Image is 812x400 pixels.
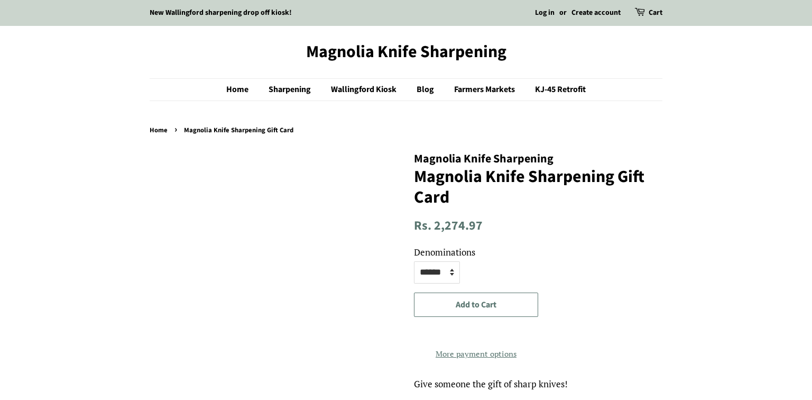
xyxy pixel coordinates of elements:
[571,7,621,18] a: Create account
[150,125,170,135] a: Home
[559,7,567,20] li: or
[446,79,525,101] a: Farmers Markets
[150,125,662,137] nav: breadcrumbs
[174,123,180,136] span: ›
[414,245,662,260] label: Denominations
[409,79,445,101] a: Blog
[414,346,538,361] a: More payment options
[414,217,483,235] span: Rs. 2,274.97
[184,125,296,135] span: Magnolia Knife Sharpening Gift Card
[527,79,586,101] a: KJ-45 Retrofit
[414,150,553,167] span: Magnolia Knife Sharpening
[414,293,538,317] button: Add to Cart
[414,167,662,207] h1: Magnolia Knife Sharpening Gift Card
[456,299,496,311] span: Add to Cart
[261,79,321,101] a: Sharpening
[535,7,555,18] a: Log in
[226,79,259,101] a: Home
[150,42,662,62] a: Magnolia Knife Sharpening
[323,79,407,101] a: Wallingford Kiosk
[150,7,292,18] a: New Wallingford sharpening drop off kiosk!
[649,7,662,20] a: Cart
